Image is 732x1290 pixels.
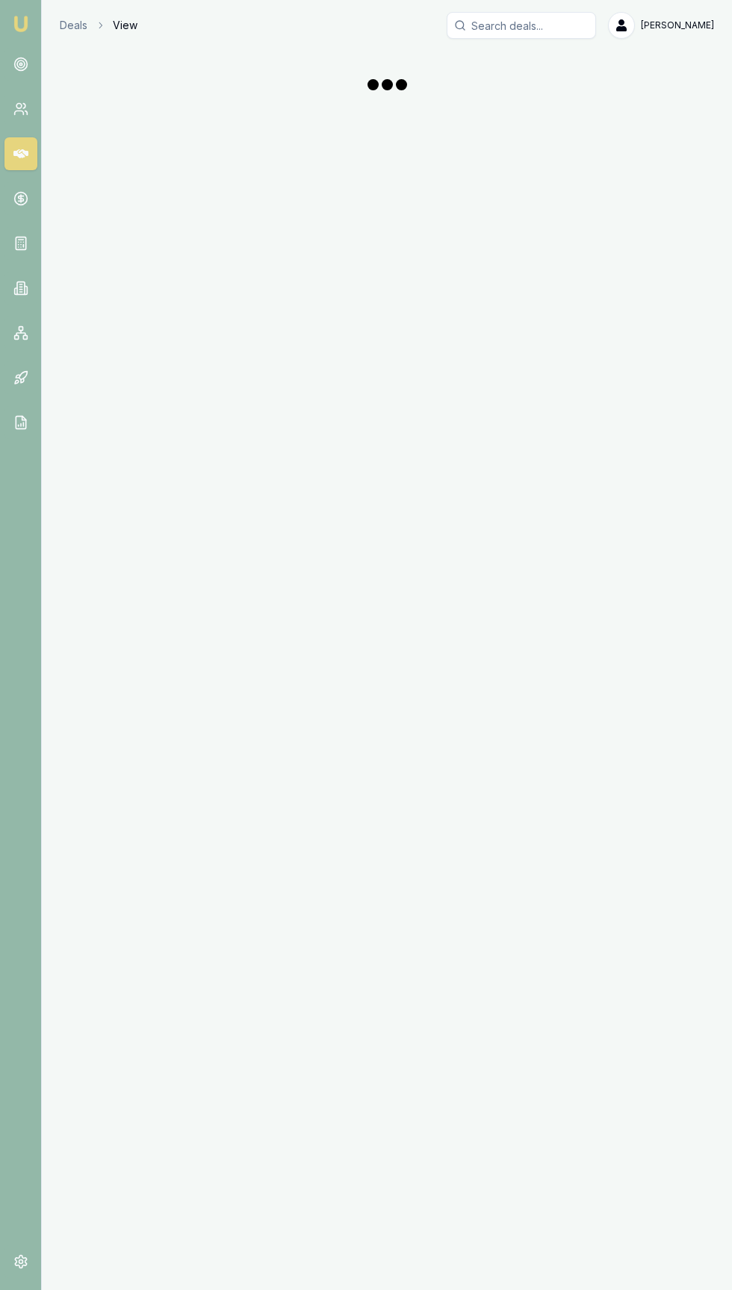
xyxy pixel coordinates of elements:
[12,15,30,33] img: emu-icon-u.png
[641,19,714,31] span: [PERSON_NAME]
[447,12,596,39] input: Search deals
[60,18,137,33] nav: breadcrumb
[60,18,87,33] a: Deals
[113,18,137,33] span: View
